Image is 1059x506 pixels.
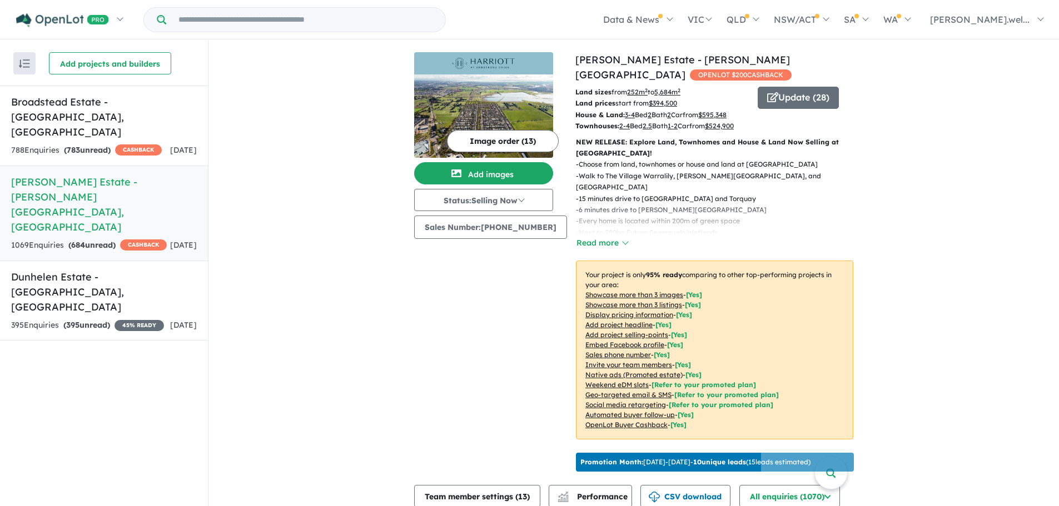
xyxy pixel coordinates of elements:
[667,340,683,349] span: [ Yes ]
[414,162,553,184] button: Add images
[585,360,672,369] u: Invite your team members
[648,88,680,96] span: to
[580,458,643,466] b: Promotion Month:
[11,94,197,139] h5: Broadstead Estate - [GEOGRAPHIC_DATA] , [GEOGRAPHIC_DATA]
[71,240,85,250] span: 684
[698,111,727,119] u: $ 595,348
[668,122,678,130] u: 1-2
[619,122,630,130] u: 2-4
[585,370,683,379] u: Native ads (Promoted estate)
[646,270,682,279] b: 95 % ready
[576,171,862,193] p: - Walk to The Village Warralily, [PERSON_NAME][GEOGRAPHIC_DATA], and [GEOGRAPHIC_DATA]
[115,320,164,331] span: 45 % READY
[576,216,862,227] p: - Every home is located within 200m of green space
[170,240,197,250] span: [DATE]
[585,290,683,299] u: Showcase more than 3 images
[580,457,811,467] p: [DATE] - [DATE] - ( 15 leads estimated)
[419,57,549,70] img: Harriott Estate - Armstrong Creek Logo
[414,216,567,239] button: Sales Number:[PHONE_NUMBER]
[585,380,649,389] u: Weekend eDM slots
[576,159,862,170] p: - Choose from land, townhomes or house and land at [GEOGRAPHIC_DATA]
[67,145,80,155] span: 783
[667,111,671,119] u: 2
[120,239,167,251] span: CASHBACK
[575,98,749,109] p: start from
[678,87,680,93] sup: 2
[575,53,790,81] a: [PERSON_NAME] Estate - [PERSON_NAME][GEOGRAPHIC_DATA]
[11,239,167,252] div: 1069 Enquir ies
[685,370,702,379] span: [Yes]
[11,269,197,314] h5: Dunhelen Estate - [GEOGRAPHIC_DATA] , [GEOGRAPHIC_DATA]
[575,121,749,132] p: Bed Bath Car from
[649,492,660,503] img: download icon
[575,99,615,107] b: Land prices
[576,204,862,216] p: - 6 minutes drive to [PERSON_NAME][GEOGRAPHIC_DATA]
[674,390,779,399] span: [Refer to your promoted plan]
[575,87,749,98] p: from
[686,290,702,299] span: [ Yes ]
[414,74,553,158] img: Harriott Estate - Armstrong Creek
[758,87,839,109] button: Update (28)
[627,88,648,96] u: 252 m
[655,320,672,329] span: [ Yes ]
[115,144,162,156] span: CASHBACK
[678,410,694,419] span: [Yes]
[68,240,116,250] strong: ( unread)
[652,380,756,389] span: [Refer to your promoted plan]
[414,52,553,158] a: Harriott Estate - Armstrong Creek LogoHarriott Estate - Armstrong Creek
[585,350,651,359] u: Sales phone number
[625,111,635,119] u: 3-4
[585,420,668,429] u: OpenLot Buyer Cashback
[575,88,611,96] b: Land sizes
[575,109,749,121] p: Bed Bath Car from
[168,8,443,32] input: Try estate name, suburb, builder or developer
[705,122,734,130] u: $ 524,900
[585,390,672,399] u: Geo-targeted email & SMS
[685,300,701,309] span: [ Yes ]
[585,330,668,339] u: Add project selling-points
[654,88,680,96] u: 5,684 m
[558,495,569,502] img: bar-chart.svg
[676,310,692,319] span: [ Yes ]
[559,492,628,502] span: Performance
[675,360,691,369] span: [ Yes ]
[66,320,79,330] span: 395
[170,145,197,155] span: [DATE]
[585,410,675,419] u: Automated buyer follow-up
[11,174,197,234] h5: [PERSON_NAME] Estate - [PERSON_NAME][GEOGRAPHIC_DATA] , [GEOGRAPHIC_DATA]
[643,122,652,130] u: 2.5
[11,144,162,157] div: 788 Enquir ies
[690,69,792,81] span: OPENLOT $ 200 CASHBACK
[558,492,568,498] img: line-chart.svg
[930,14,1030,25] span: [PERSON_NAME].wel...
[576,193,862,204] p: - 15 minutes drive to [GEOGRAPHIC_DATA] and Torquay
[585,340,664,349] u: Embed Facebook profile
[518,492,527,502] span: 13
[585,320,653,329] u: Add project headline
[575,111,625,119] b: House & Land:
[585,300,682,309] u: Showcase more than 3 listings
[585,400,666,409] u: Social media retargeting
[170,320,197,330] span: [DATE]
[576,227,862,238] p: - Next to 500ha Future Sparrovale Wetlands
[645,87,648,93] sup: 2
[414,189,553,211] button: Status:Selling Now
[654,350,670,359] span: [ Yes ]
[585,310,673,319] u: Display pricing information
[576,137,853,159] p: NEW RELEASE: Explore Land, Townhomes and House & Land Now Selling at [GEOGRAPHIC_DATA]!
[648,111,652,119] u: 2
[576,260,853,439] p: Your project is only comparing to other top-performing projects in your area: - - - - - - - - - -...
[19,59,30,68] img: sort.svg
[63,320,110,330] strong: ( unread)
[16,13,109,27] img: Openlot PRO Logo White
[693,458,746,466] b: 10 unique leads
[671,330,687,339] span: [ Yes ]
[669,400,773,409] span: [Refer to your promoted plan]
[49,52,171,74] button: Add projects and builders
[11,319,164,332] div: 395 Enquir ies
[576,237,628,249] button: Read more
[447,130,559,152] button: Image order (13)
[670,420,687,429] span: [Yes]
[649,99,677,107] u: $ 394,500
[64,145,111,155] strong: ( unread)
